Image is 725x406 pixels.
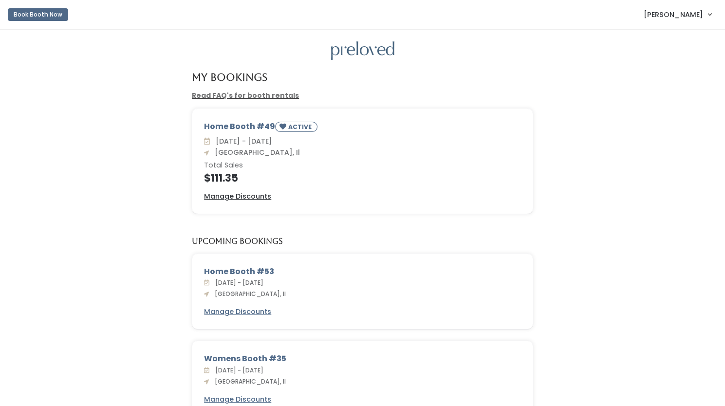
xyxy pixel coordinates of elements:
[204,191,271,202] a: Manage Discounts
[204,266,521,277] div: Home Booth #53
[8,4,68,25] a: Book Booth Now
[211,366,263,374] span: [DATE] - [DATE]
[634,4,721,25] a: [PERSON_NAME]
[204,121,521,136] div: Home Booth #49
[331,41,394,60] img: preloved logo
[288,123,314,131] small: ACTIVE
[211,290,286,298] span: [GEOGRAPHIC_DATA], Il
[192,72,267,83] h4: My Bookings
[204,162,521,169] h6: Total Sales
[211,377,286,386] span: [GEOGRAPHIC_DATA], Il
[192,237,283,246] h5: Upcoming Bookings
[211,278,263,287] span: [DATE] - [DATE]
[204,172,521,184] h4: $111.35
[204,307,271,317] a: Manage Discounts
[192,91,299,100] a: Read FAQ's for booth rentals
[204,394,271,405] a: Manage Discounts
[204,307,271,316] u: Manage Discounts
[204,353,521,365] div: Womens Booth #35
[211,148,300,157] span: [GEOGRAPHIC_DATA], Il
[8,8,68,21] button: Book Booth Now
[212,136,272,146] span: [DATE] - [DATE]
[644,9,703,20] span: [PERSON_NAME]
